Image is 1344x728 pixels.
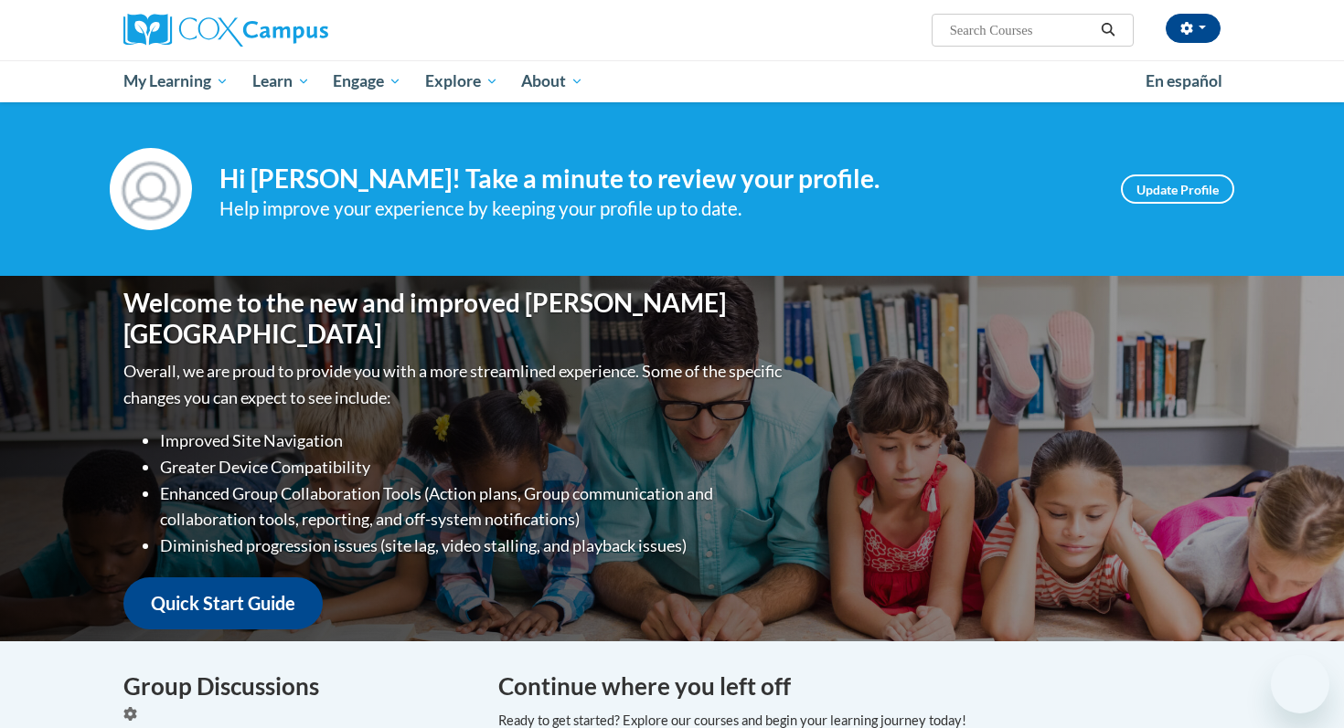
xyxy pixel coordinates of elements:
[948,19,1094,41] input: Search Courses
[413,60,510,102] a: Explore
[110,148,192,230] img: Profile Image
[321,60,413,102] a: Engage
[1094,19,1122,41] button: Search
[1121,174,1234,204] a: Update Profile
[1271,655,1329,713] iframe: Button to launch messaging window
[1166,14,1221,43] button: Account Settings
[123,358,786,411] p: Overall, we are proud to provide you with a more streamlined experience. Some of the specific cha...
[112,60,240,102] a: My Learning
[123,577,323,629] a: Quick Start Guide
[123,288,786,349] h1: Welcome to the new and improved [PERSON_NAME][GEOGRAPHIC_DATA]
[521,70,583,92] span: About
[123,14,471,47] a: Cox Campus
[1146,71,1222,90] span: En español
[510,60,596,102] a: About
[160,454,786,480] li: Greater Device Compatibility
[333,70,401,92] span: Engage
[252,70,310,92] span: Learn
[123,70,229,92] span: My Learning
[219,164,1093,195] h4: Hi [PERSON_NAME]! Take a minute to review your profile.
[498,669,1221,704] h4: Continue where you left off
[1134,62,1234,100] a: En español
[123,669,471,704] h4: Group Discussions
[160,480,786,533] li: Enhanced Group Collaboration Tools (Action plans, Group communication and collaboration tools, re...
[219,194,1093,224] div: Help improve your experience by keeping your profile up to date.
[123,14,328,47] img: Cox Campus
[160,533,786,559] li: Diminished progression issues (site lag, video stalling, and playback issues)
[160,427,786,454] li: Improved Site Navigation
[96,60,1248,102] div: Main menu
[425,70,498,92] span: Explore
[240,60,322,102] a: Learn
